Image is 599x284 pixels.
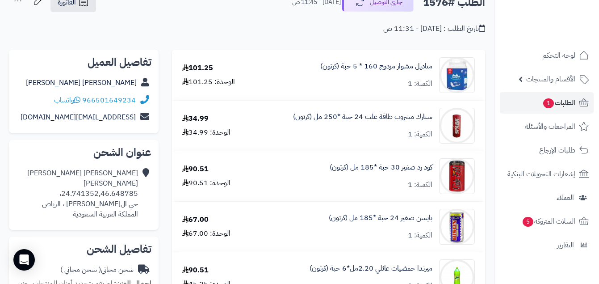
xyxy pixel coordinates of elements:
[500,187,594,208] a: العملاء
[182,114,209,124] div: 34.99
[182,178,230,188] div: الوحدة: 90.51
[182,265,209,276] div: 90.51
[526,73,575,85] span: الأقسام والمنتجات
[408,79,432,89] div: الكمية: 1
[500,234,594,256] a: التقارير
[13,249,35,271] div: Open Intercom Messenger
[500,163,594,185] a: إشعارات التحويلات البنكية
[21,112,136,123] a: [EMAIL_ADDRESS][DOMAIN_NAME]
[557,239,574,251] span: التقارير
[522,215,575,228] span: السلات المتروكة
[26,77,137,88] a: [PERSON_NAME] [PERSON_NAME]
[329,213,432,223] a: بايسن صغير 24 حبة *185 مل (كرتون)
[543,98,554,108] span: 1
[523,217,533,227] span: 5
[310,263,432,274] a: ميرندا حمضيات عائلي 2.20مل*6 حبة (كرتون)
[507,168,575,180] span: إشعارات التحويلات البنكية
[293,112,432,122] a: سبارك مشروب طاقة علب 24 حبة *250 مل (كرتون)
[320,61,432,72] a: مناديل مشوار مزدوج 160 * 5 حبة (كرتون)
[408,230,432,241] div: الكمية: 1
[542,97,575,109] span: الطلبات
[27,168,138,219] div: [PERSON_NAME] [PERSON_NAME] [PERSON_NAME] 24.741352,46.648785، حي ال[PERSON_NAME] ، الرياض المملك...
[60,264,101,275] span: ( شحن مجاني )
[538,25,591,44] img: logo-2.png
[500,116,594,137] a: المراجعات والأسئلة
[440,108,474,144] img: 1747517517-f85b5201-d493-429b-b138-9978c401-90x90.jpg
[500,45,594,66] a: لوحة التحكم
[408,180,432,190] div: الكمية: 1
[440,158,474,194] img: 1747536337-61lY7EtfpmL._AC_SL1500-90x90.jpg
[408,129,432,140] div: الكمية: 1
[539,144,575,157] span: طلبات الإرجاع
[54,95,80,106] a: واتساب
[60,265,134,275] div: شحن مجاني
[500,211,594,232] a: السلات المتروكة5
[440,209,474,245] img: 1747537715-1819305c-a8d8-4bdb-ac29-5e435f18-90x90.jpg
[182,164,209,174] div: 90.51
[182,127,230,138] div: الوحدة: 34.99
[330,162,432,173] a: كود رد صغير 30 حبة *185 مل (كرتون)
[182,77,235,87] div: الوحدة: 101.25
[182,229,230,239] div: الوحدة: 67.00
[557,191,574,204] span: العملاء
[16,244,151,254] h2: تفاصيل الشحن
[542,49,575,62] span: لوحة التحكم
[525,120,575,133] span: المراجعات والأسئلة
[82,95,136,106] a: 966501649234
[16,57,151,68] h2: تفاصيل العميل
[440,57,474,93] img: 1747514177-ccd0a3cf-72ab-4216-a748-cb9d8e1d-90x90.jpg
[182,63,213,73] div: 101.25
[16,147,151,158] h2: عنوان الشحن
[182,215,209,225] div: 67.00
[500,92,594,114] a: الطلبات1
[383,24,485,34] div: تاريخ الطلب : [DATE] - 11:31 ص
[500,140,594,161] a: طلبات الإرجاع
